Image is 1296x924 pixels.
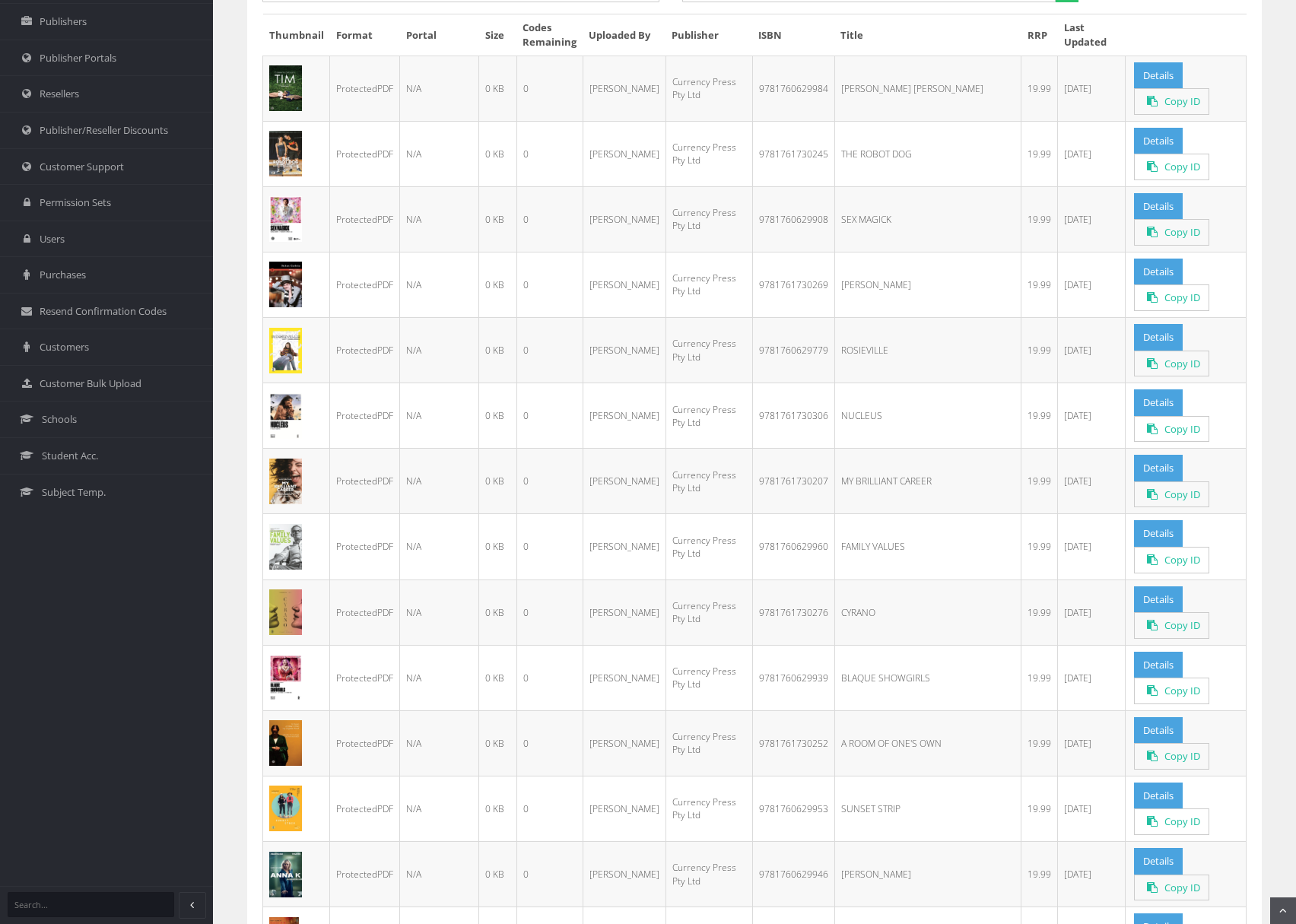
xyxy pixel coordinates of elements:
[516,449,583,514] td: 0
[834,318,1021,383] td: ROSIEVILLE
[1134,678,1209,704] a: Click to copy to clipboard.
[40,268,86,282] span: Purchases
[665,579,752,645] td: Currency Press Pty Ltd
[516,56,583,121] td: 0
[1058,776,1126,841] td: [DATE]
[330,318,400,383] td: ProtectedPDF
[1021,121,1058,186] td: 19.99
[479,645,517,710] td: 0 KB
[583,14,665,56] th: Uploaded By
[479,449,517,514] td: 0 KB
[330,121,400,186] td: ProtectedPDF
[516,186,583,252] td: 0
[269,589,302,635] img: e4a9aba7-5932-426a-b93b-202c2525df47.jpg
[1164,553,1200,567] span: Copy ID
[269,196,302,242] img: 34bf783c-c47e-44fa-a1a3-c8dd5d436147.jpg
[330,186,400,252] td: ProtectedPDF
[330,776,400,841] td: ProtectedPDF
[516,514,583,579] td: 0
[1134,612,1209,639] a: Click to copy to clipboard.
[1164,618,1200,632] span: Copy ID
[1134,717,1183,744] a: Details
[269,65,302,111] img: 947b90d3-4622-4a5f-8037-dfddb40ca65b.jpg
[400,514,479,579] td: N/A
[1058,645,1126,710] td: [DATE]
[1134,520,1183,547] a: Details
[400,776,479,841] td: N/A
[1134,586,1183,613] a: Details
[1058,318,1126,383] td: [DATE]
[1058,449,1126,514] td: [DATE]
[752,710,834,776] td: 9781761730252
[583,449,665,514] td: [PERSON_NAME]
[1021,645,1058,710] td: 19.99
[479,383,517,449] td: 0 KB
[752,252,834,317] td: 9781761730269
[330,514,400,579] td: ProtectedPDF
[516,579,583,645] td: 0
[1021,579,1058,645] td: 19.99
[400,645,479,710] td: N/A
[42,485,106,500] span: Subject Temp.
[330,842,400,907] td: ProtectedPDF
[1134,875,1209,901] a: Click to copy to clipboard.
[1021,252,1058,317] td: 19.99
[40,376,141,391] span: Customer Bulk Upload
[269,720,302,766] img: b6c2fca9-b9d6-4a5e-b3f8-3d70baf25c49.jpg
[665,710,752,776] td: Currency Press Pty Ltd
[583,383,665,449] td: [PERSON_NAME]
[1134,652,1183,678] a: Details
[269,852,302,897] img: f2572d30-8a79-4d38-8f2f-ee9a2a899a6a.jpg
[1164,225,1200,239] span: Copy ID
[583,645,665,710] td: [PERSON_NAME]
[479,710,517,776] td: 0 KB
[516,645,583,710] td: 0
[1058,252,1126,317] td: [DATE]
[665,56,752,121] td: Currency Press Pty Ltd
[40,232,65,246] span: Users
[834,710,1021,776] td: A ROOM OF ONE'S OWN
[1134,219,1209,246] a: Click to copy to clipboard.
[1134,481,1209,508] a: Click to copy to clipboard.
[752,579,834,645] td: 9781761730276
[8,892,174,917] input: Search...
[665,449,752,514] td: Currency Press Pty Ltd
[1134,324,1183,351] a: Details
[752,121,834,186] td: 9781761730245
[1021,56,1058,121] td: 19.99
[400,14,479,56] th: Portal
[400,449,479,514] td: N/A
[583,318,665,383] td: [PERSON_NAME]
[834,186,1021,252] td: SEX MAGICK
[1021,186,1058,252] td: 19.99
[263,14,330,56] th: Thumbnail
[1134,62,1183,89] a: Details
[1164,814,1200,828] span: Copy ID
[1134,808,1209,835] a: Click to copy to clipboard.
[834,252,1021,317] td: [PERSON_NAME]
[1021,383,1058,449] td: 19.99
[516,383,583,449] td: 0
[1164,160,1200,173] span: Copy ID
[400,710,479,776] td: N/A
[1021,14,1058,56] th: RRP
[665,252,752,317] td: Currency Press Pty Ltd
[479,252,517,317] td: 0 KB
[1164,94,1200,108] span: Copy ID
[1021,449,1058,514] td: 19.99
[1058,514,1126,579] td: [DATE]
[583,776,665,841] td: [PERSON_NAME]
[40,51,116,65] span: Publisher Portals
[665,186,752,252] td: Currency Press Pty Ltd
[834,776,1021,841] td: SUNSET STRIP
[330,56,400,121] td: ProtectedPDF
[752,449,834,514] td: 9781761730207
[752,14,834,56] th: ISBN
[834,449,1021,514] td: MY BRILLIANT CAREER
[665,383,752,449] td: Currency Press Pty Ltd
[583,842,665,907] td: [PERSON_NAME]
[400,383,479,449] td: N/A
[479,514,517,579] td: 0 KB
[40,340,89,354] span: Customers
[1021,318,1058,383] td: 19.99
